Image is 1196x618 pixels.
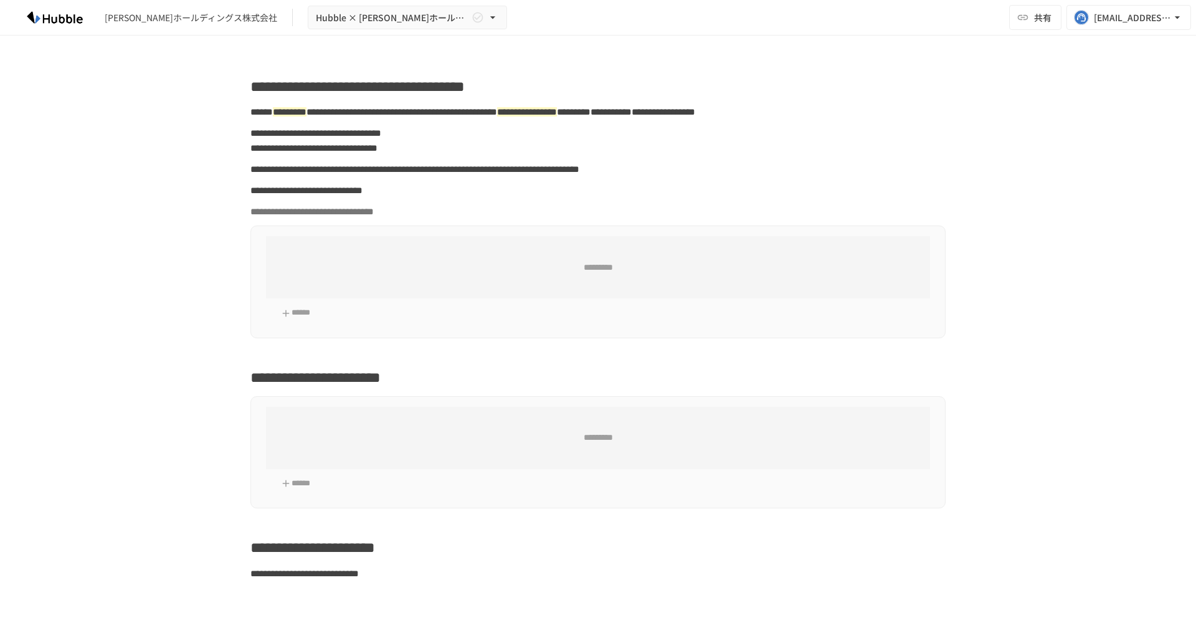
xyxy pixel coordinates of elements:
span: 共有 [1034,11,1051,24]
button: Hubble × [PERSON_NAME]ホールディングス株式会社 オンボーディングプロジェクト [308,6,507,30]
div: [EMAIL_ADDRESS][DOMAIN_NAME] [1094,10,1171,26]
span: Hubble × [PERSON_NAME]ホールディングス株式会社 オンボーディングプロジェクト [316,10,469,26]
button: [EMAIL_ADDRESS][DOMAIN_NAME] [1066,5,1191,30]
img: HzDRNkGCf7KYO4GfwKnzITak6oVsp5RHeZBEM1dQFiQ [15,7,95,27]
div: [PERSON_NAME]ホールディングス株式会社 [105,11,277,24]
button: 共有 [1009,5,1061,30]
